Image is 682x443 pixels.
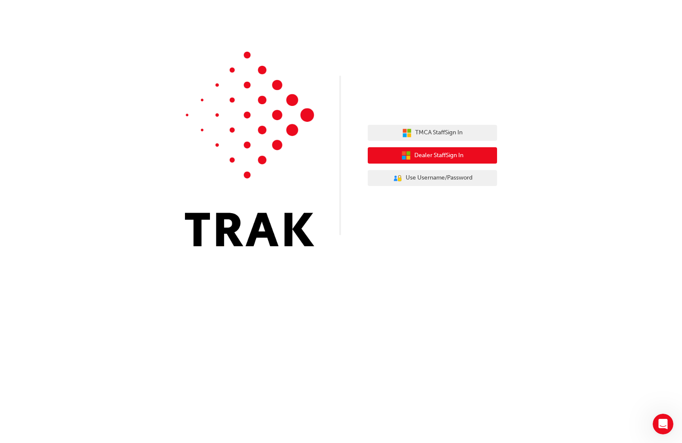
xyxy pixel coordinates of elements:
[368,170,497,186] button: Use Username/Password
[406,173,472,183] span: Use Username/Password
[368,147,497,164] button: Dealer StaffSign In
[185,52,314,246] img: Trak
[415,128,463,138] span: TMCA Staff Sign In
[653,414,673,434] iframe: Intercom live chat
[414,151,463,161] span: Dealer Staff Sign In
[368,125,497,141] button: TMCA StaffSign In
